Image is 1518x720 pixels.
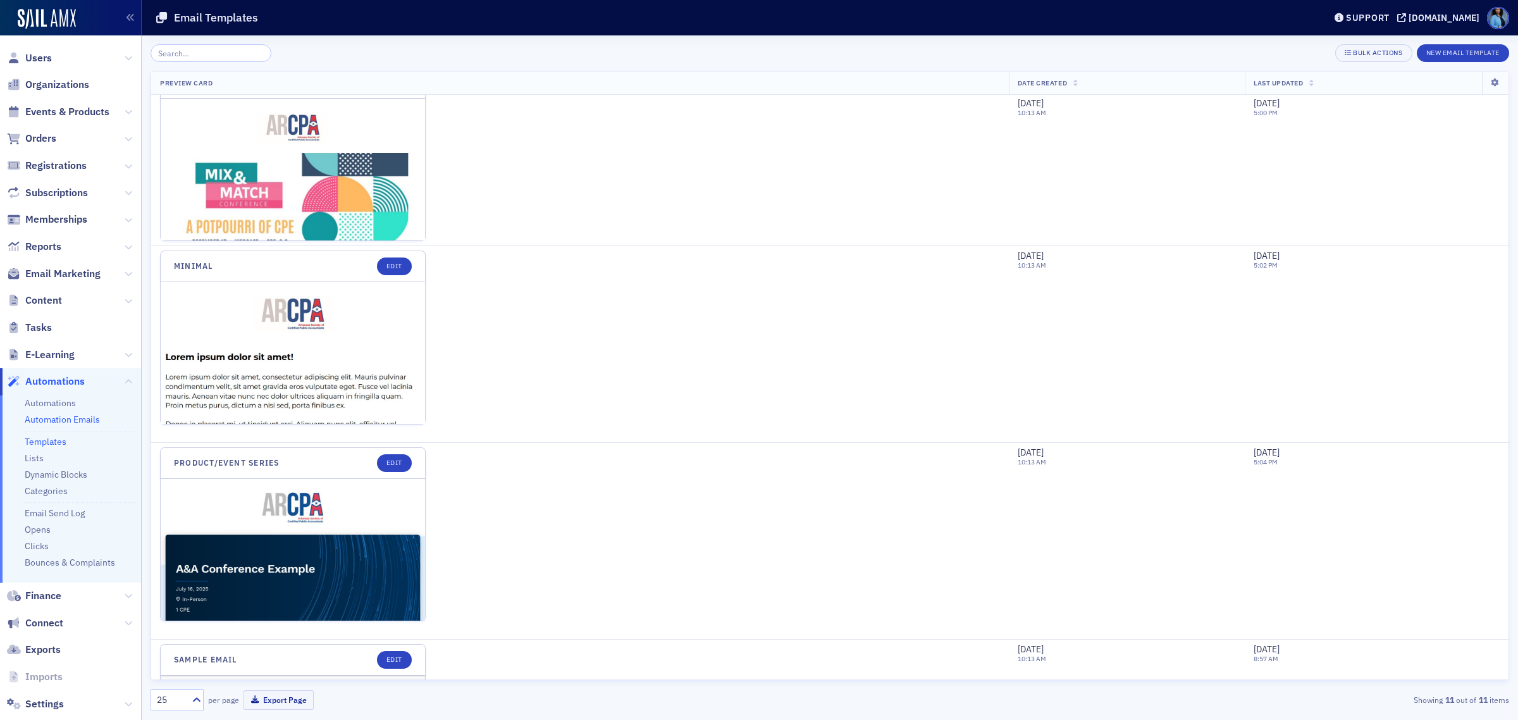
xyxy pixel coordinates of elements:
time: 8:57 AM [1254,654,1278,663]
a: Subscriptions [7,186,88,200]
time: 10:13 AM [1018,261,1046,270]
button: Bulk Actions [1335,44,1412,62]
a: New Email Template [1417,46,1509,58]
a: Edit [377,258,412,275]
a: Edit [377,454,412,472]
span: Automations [25,375,85,388]
span: Preview Card [160,78,213,87]
strong: 11 [1476,694,1490,705]
span: Registrations [25,159,87,173]
time: 10:13 AM [1018,654,1046,663]
img: SailAMX [18,9,76,29]
a: Content [7,294,62,307]
span: Date Created [1018,78,1067,87]
span: Exports [25,643,61,657]
a: Imports [7,670,63,684]
button: [DOMAIN_NAME] [1397,13,1484,22]
strong: 11 [1443,694,1456,705]
a: Opens [25,524,51,535]
span: Content [25,294,62,307]
span: Profile [1487,7,1509,29]
button: New Email Template [1417,44,1509,62]
span: Organizations [25,78,89,92]
span: Last Updated [1254,78,1303,87]
span: [DATE] [1254,643,1280,655]
div: Showing out of items [1065,694,1509,705]
span: [DATE] [1018,250,1044,261]
a: Automation Emails [25,414,100,425]
a: Automations [7,375,85,388]
a: Bounces & Complaints [25,557,115,568]
span: [DATE] [1254,97,1280,109]
a: Orders [7,132,56,146]
a: Finance [7,589,61,603]
span: [DATE] [1254,250,1280,261]
span: [DATE] [1018,447,1044,458]
a: Registrations [7,159,87,173]
a: Templates [25,436,66,447]
span: [DATE] [1018,643,1044,655]
div: Bulk Actions [1353,49,1402,56]
time: 5:02 PM [1254,261,1278,270]
span: Connect [25,616,63,630]
a: Edit [377,651,412,669]
div: [DOMAIN_NAME] [1409,12,1479,23]
a: Organizations [7,78,89,92]
div: 25 [157,693,185,707]
time: 5:04 PM [1254,457,1278,466]
a: Email Send Log [25,507,85,519]
span: Tasks [25,321,52,335]
span: Subscriptions [25,186,88,200]
time: 10:13 AM [1018,109,1046,118]
a: Automations [25,397,76,409]
span: Memberships [25,213,87,227]
a: Email Marketing [7,267,101,281]
span: Finance [25,589,61,603]
a: Events & Products [7,105,109,119]
a: Memberships [7,213,87,227]
a: Lists [25,452,44,464]
label: per page [208,694,239,705]
time: 10:13 AM [1018,457,1046,466]
span: Orders [25,132,56,146]
a: Dynamic Blocks [25,469,87,480]
a: Clicks [25,540,49,552]
button: Export Page [244,690,314,710]
div: Support [1346,12,1390,23]
a: Minimal [174,261,213,271]
a: Tasks [7,321,52,335]
time: 5:00 PM [1254,109,1278,118]
span: Imports [25,670,63,684]
a: Exports [7,643,61,657]
span: Users [25,51,52,65]
span: [DATE] [1254,447,1280,458]
a: Connect [7,616,63,630]
span: E-Learning [25,348,75,362]
span: Reports [25,240,61,254]
span: Events & Products [25,105,109,119]
span: Settings [25,697,64,711]
span: Email Marketing [25,267,101,281]
span: [DATE] [1018,97,1044,109]
a: Settings [7,697,64,711]
a: E-Learning [7,348,75,362]
a: Sample Email [174,655,237,664]
h1: Email Templates [174,10,258,25]
a: Users [7,51,52,65]
a: Reports [7,240,61,254]
input: Search… [151,44,271,62]
a: Product/Event Series [174,458,280,468]
a: Categories [25,485,68,497]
